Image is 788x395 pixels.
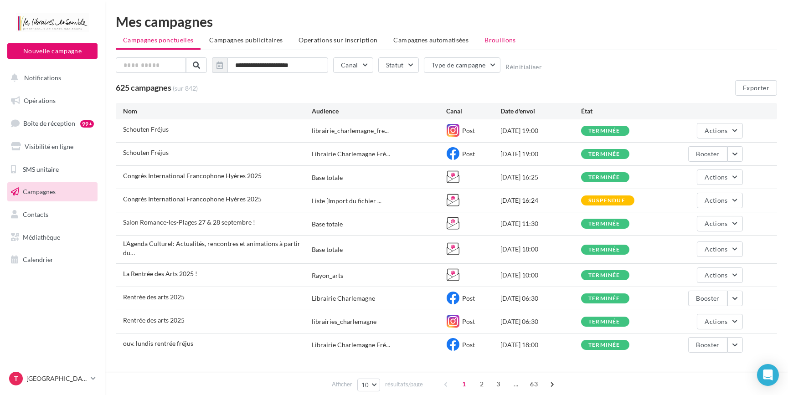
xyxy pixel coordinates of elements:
span: Rentrée des arts 2025 [123,316,185,324]
p: [GEOGRAPHIC_DATA] [26,374,87,383]
div: Base totale [312,245,343,254]
button: Notifications [5,68,96,87]
button: Actions [697,216,742,231]
div: terminée [588,272,620,278]
div: Rayon_arts [312,271,343,280]
span: Congrès International Francophone Hyères 2025 [123,172,262,180]
div: [DATE] 19:00 [500,126,581,135]
span: Notifications [24,74,61,82]
div: [DATE] 19:00 [500,149,581,159]
a: Opérations [5,91,99,110]
div: terminée [588,151,620,157]
button: Exporter [735,80,777,96]
button: Booster [688,337,727,353]
a: T [GEOGRAPHIC_DATA] [7,370,98,387]
span: Actions [705,196,727,204]
span: Actions [705,271,727,279]
span: Librairie Charlemagne Fré... [312,149,390,159]
span: Actions [705,173,727,181]
span: Brouillons [484,36,516,44]
span: Operations sur inscription [299,36,377,44]
a: SMS unitaire [5,160,99,179]
a: Boîte de réception99+ [5,113,99,133]
div: suspendue [588,198,625,204]
button: Actions [697,169,742,185]
span: Médiathèque [23,233,60,241]
button: Actions [697,267,742,283]
button: Canal [333,57,373,73]
div: [DATE] 06:30 [500,317,581,326]
a: Contacts [5,205,99,224]
span: La Rentrée des Arts 2025 ! [123,270,197,277]
span: Boîte de réception [23,119,75,127]
span: L'Agenda Culturel: Actualités, rencontres et animations à partir du 16 septembre [123,240,300,256]
span: 63 [526,377,541,391]
a: Calendrier [5,250,99,269]
span: 3 [491,377,505,391]
span: Schouten Fréjus [123,125,169,133]
div: librairies_charlemagne [312,317,376,326]
div: Nom [123,107,312,116]
span: Schouten Fréjus [123,149,169,156]
span: Salon Romance-les-Plages 27 & 28 septembre ! [123,218,255,226]
button: Actions [697,314,742,329]
a: Médiathèque [5,228,99,247]
div: [DATE] 06:30 [500,294,581,303]
span: Afficher [332,380,352,389]
div: Date d'envoi [500,107,581,116]
button: 10 [357,379,381,391]
a: Visibilité en ligne [5,137,99,156]
div: [DATE] 16:25 [500,173,581,182]
button: Type de campagne [424,57,501,73]
button: Actions [697,123,742,139]
a: Campagnes [5,182,99,201]
div: [DATE] 18:00 [500,340,581,349]
span: Campagnes automatisées [394,36,469,44]
button: Réinitialiser [505,63,542,71]
div: terminée [588,174,620,180]
span: Librairie Charlemagne Fré... [312,340,390,349]
div: terminée [588,221,620,227]
span: librairie_charlemagne_fre... [312,126,389,135]
span: Post [463,127,475,134]
button: Booster [688,146,727,162]
span: Actions [705,127,727,134]
span: Campagnes [23,188,56,195]
span: (sur 842) [173,84,198,93]
button: Nouvelle campagne [7,43,98,59]
span: Post [463,294,475,302]
span: Contacts [23,210,48,218]
div: Audience [312,107,447,116]
span: Actions [705,220,727,227]
span: Post [463,150,475,158]
div: Canal [447,107,500,116]
span: ... [509,377,523,391]
span: 2 [474,377,489,391]
div: 99+ [80,120,94,128]
div: Mes campagnes [116,15,777,28]
div: terminée [588,296,620,302]
span: Actions [705,245,727,253]
span: Post [463,318,475,325]
span: ouv. lundis rentrée fréjus [123,339,193,347]
div: terminée [588,342,620,348]
div: Librairie Charlemagne [312,294,375,303]
span: 10 [361,381,369,389]
span: Actions [705,318,727,325]
span: 1 [457,377,471,391]
button: Actions [697,193,742,208]
div: [DATE] 11:30 [500,219,581,228]
div: terminée [588,319,620,325]
span: Post [463,341,475,349]
span: Calendrier [23,256,53,263]
div: [DATE] 10:00 [500,271,581,280]
div: Base totale [312,220,343,229]
span: Visibilité en ligne [25,143,73,150]
div: Base totale [312,173,343,182]
div: terminée [588,247,620,253]
span: Liste [Import du fichier ... [312,196,381,205]
button: Booster [688,291,727,306]
div: terminée [588,128,620,134]
span: SMS unitaire [23,165,59,173]
span: 625 campagnes [116,82,171,92]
